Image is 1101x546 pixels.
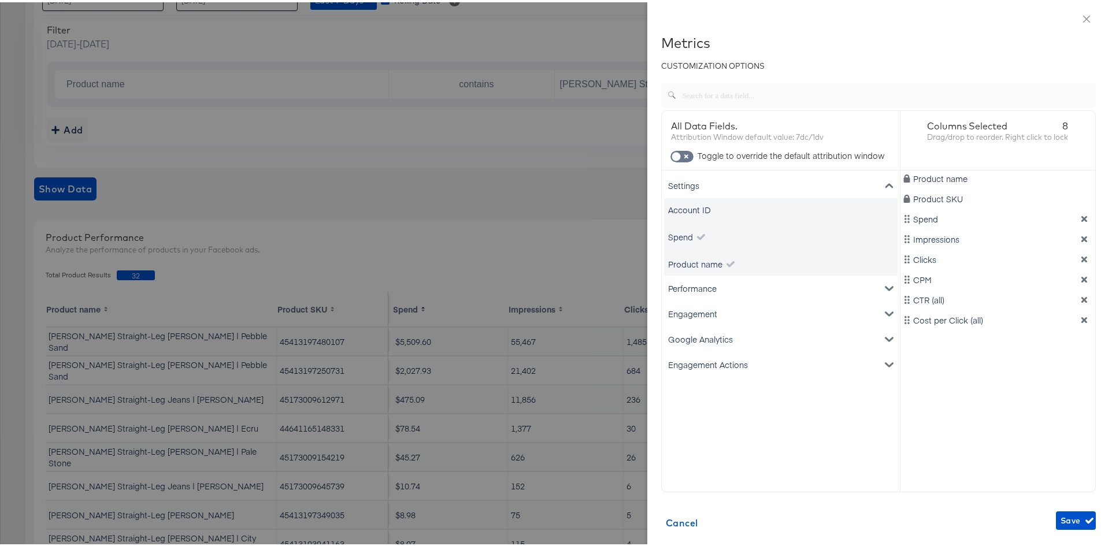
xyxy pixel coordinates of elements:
[927,118,1068,129] div: Columns Selected
[661,509,703,532] button: Cancel
[661,58,1096,69] div: CUSTOMIZATION OPTIONS
[668,229,693,240] div: Spend
[664,324,898,350] div: Google Analytics
[913,231,959,243] span: Impressions
[903,312,1093,324] div: Cost per Click (all)
[903,211,1093,222] div: Spend
[1082,12,1091,21] span: close
[671,129,891,140] div: Attribution Window default value: 7dc/1dv
[661,32,1096,49] div: Metrics
[698,147,885,159] span: Toggle to override the default attribution window
[666,512,698,529] span: Cancel
[913,170,967,182] span: Product name
[900,109,1096,490] div: dimension-list
[913,312,983,324] span: Cost per Click (all)
[927,129,1068,140] div: Drag/drop to reorder. Right click to lock
[913,292,944,303] span: CTR (all)
[913,191,963,202] span: Product SKU
[664,350,898,375] div: Engagement Actions
[903,272,1093,283] div: CPM
[1061,511,1091,526] span: Save
[1056,509,1096,528] button: Save
[903,251,1093,263] div: Clicks
[676,76,1096,101] input: Search for a data field...
[668,202,711,213] div: Account ID
[913,251,936,263] span: Clicks
[671,118,891,129] div: All Data Fields.
[903,292,1093,303] div: CTR (all)
[664,299,898,324] div: Engagement
[913,211,938,222] span: Spend
[664,273,898,299] div: Performance
[668,256,722,268] div: Product name
[664,170,898,196] div: Settings
[913,272,932,283] span: CPM
[662,168,900,441] div: metrics-list
[903,231,1093,243] div: Impressions
[1062,118,1068,129] span: 8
